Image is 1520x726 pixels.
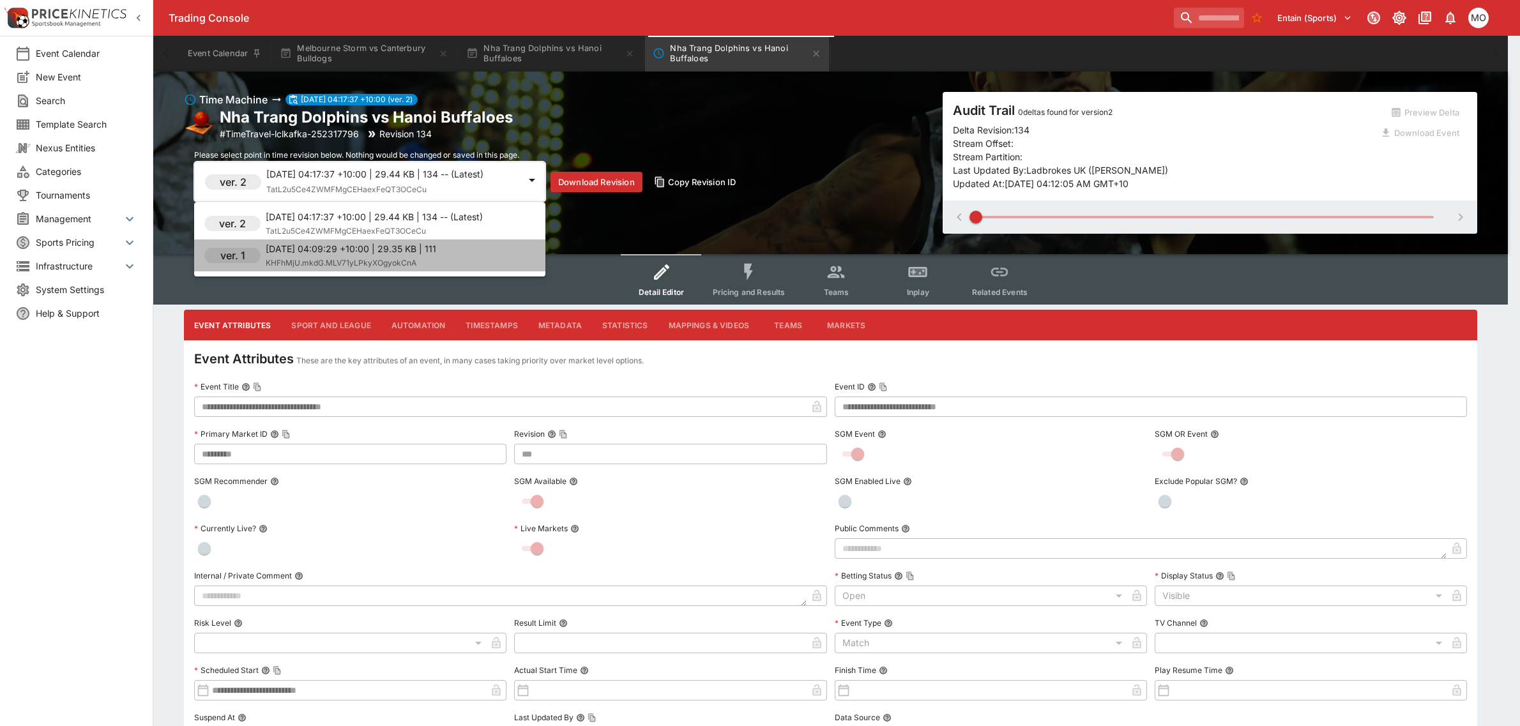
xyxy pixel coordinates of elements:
[266,258,416,268] span: KHFhMjU.mkdG.MLV71yLPkyXOgyokCnA
[266,210,483,223] p: [DATE] 04:17:37 +10:00 | 29.44 KB | 134 -- (Latest)
[266,242,436,255] p: [DATE] 04:09:29 +10:00 | 29.35 KB | 111
[219,216,246,231] h6: ver. 2
[220,248,245,263] h6: ver. 1
[266,226,426,236] span: TatL2u5Ce4ZWMFMgCEHaexFeQT3OCeCu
